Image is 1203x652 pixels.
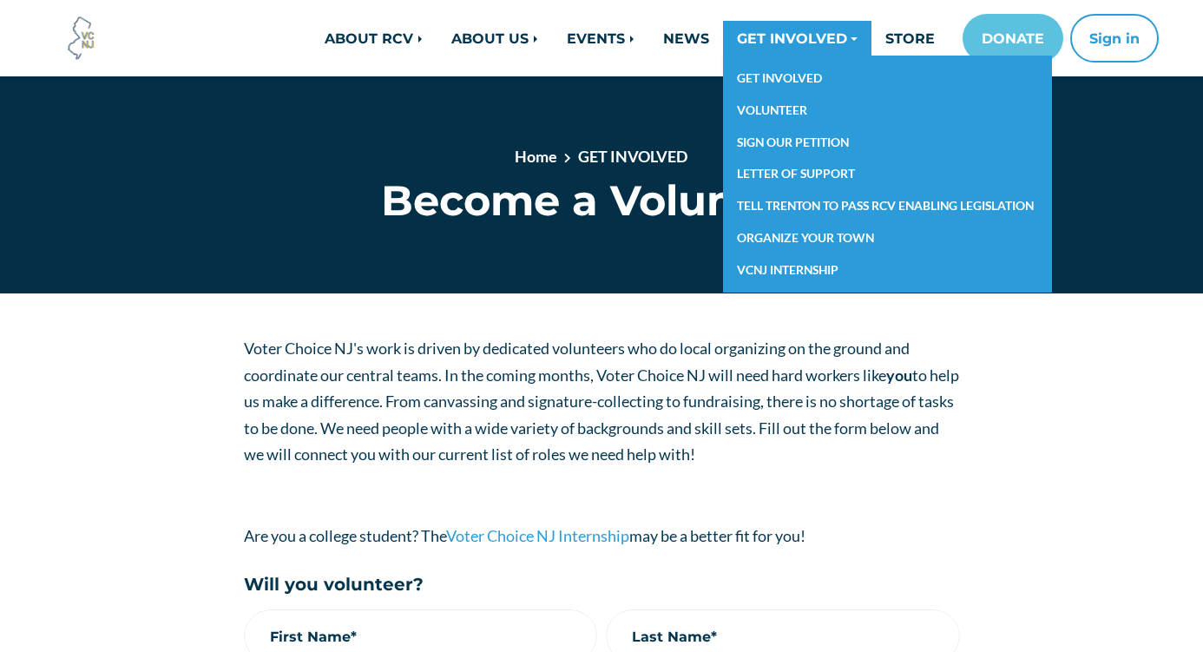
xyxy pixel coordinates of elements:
p: Are you a college student? The may be a better fit for you! [244,523,960,550]
nav: breadcrumb [306,145,897,175]
h1: Become a Volunteer [244,175,960,226]
a: GET INVOLVED [723,63,1052,95]
p: Voter Choice NJ's work is driven by dedicated volunteers who do local organizing on the ground an... [244,335,960,468]
a: LETTER OF SUPPORT [723,158,1052,190]
a: ABOUT RCV [311,21,437,56]
a: ABOUT US [437,21,553,56]
button: Sign in or sign up [1070,14,1159,63]
nav: Main navigation [230,14,1159,63]
a: VOLUNTEER [723,95,1052,127]
div: GET INVOLVED [723,56,1052,293]
a: EVENTS [553,21,649,56]
a: TELL TRENTON TO PASS RCV ENABLING LEGISLATION [723,190,1052,222]
a: GET INVOLVED [723,21,871,56]
a: NEWS [649,21,723,56]
a: Home [515,147,557,166]
h5: Will you volunteer? [244,575,960,596]
a: GET INVOLVED [578,147,687,166]
a: VCNJ INTERNSHIP [723,254,1052,286]
a: DONATE [963,14,1063,63]
a: ORGANIZE YOUR TOWN [723,222,1052,254]
a: STORE [871,21,949,56]
strong: you [886,366,912,385]
img: Voter Choice NJ [58,15,105,62]
a: Voter Choice NJ Internship [446,526,629,545]
a: SIGN OUR PETITION [723,127,1052,159]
